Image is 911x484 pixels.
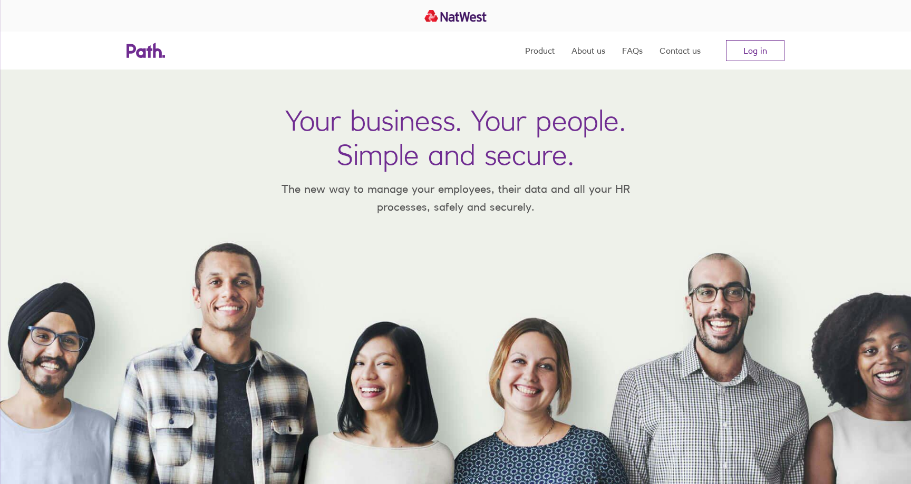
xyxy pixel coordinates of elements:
[622,32,643,70] a: FAQs
[525,32,555,70] a: Product
[660,32,701,70] a: Contact us
[571,32,605,70] a: About us
[726,40,784,61] a: Log in
[266,180,645,215] p: The new way to manage your employees, their data and all your HR processes, safely and securely.
[285,103,626,172] h1: Your business. Your people. Simple and secure.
